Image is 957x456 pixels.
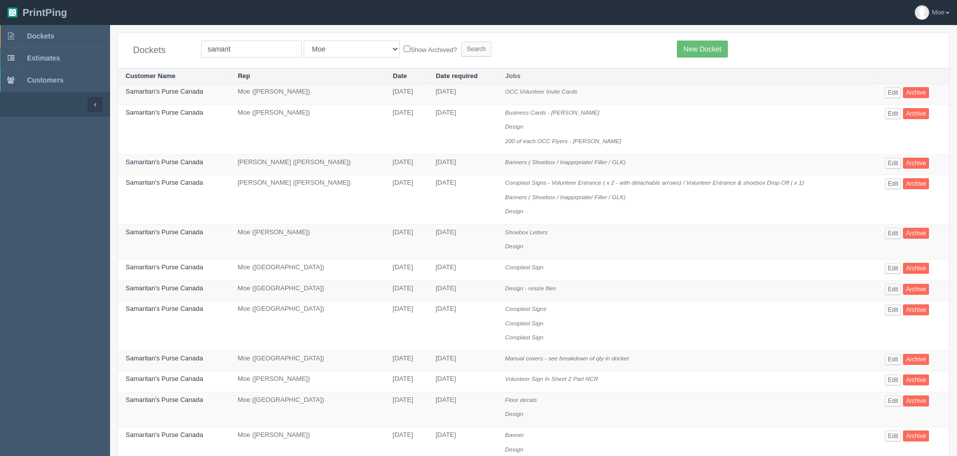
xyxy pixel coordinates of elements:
[133,46,186,56] h4: Dockets
[201,41,302,58] input: Customer Name
[505,109,599,116] i: Business Cards - [PERSON_NAME]
[428,84,498,105] td: [DATE]
[428,105,498,154] td: [DATE]
[903,395,929,406] a: Archive
[505,446,523,452] i: Design
[126,109,203,116] a: Samaritan's Purse Canada
[428,224,498,259] td: [DATE]
[885,263,901,274] a: Edit
[903,304,929,315] a: Archive
[505,305,547,312] i: Coroplast Signs
[505,179,804,186] i: Coroplast Signs - Volunteer Entrance ( x 2 - with detachable arrows) / Volunteer Entrance & shoeb...
[505,375,598,382] i: Volunteer Sign In Sheet 2 Part NCR
[230,224,385,259] td: Moe ([PERSON_NAME])
[885,374,901,385] a: Edit
[915,6,929,20] img: avatar_default-7531ab5dedf162e01f1e0bb0964e6a185e93c5c22dfe317fb01d7f8cd2b1632c.jpg
[505,396,537,403] i: Floor decals
[428,280,498,301] td: [DATE]
[885,395,901,406] a: Edit
[505,264,544,270] i: Coroplast Sign
[126,158,203,166] a: Samaritan's Purse Canada
[8,8,18,18] img: logo-3e63b451c926e2ac314895c53de4908e5d424f24456219fb08d385ab2e579770.png
[238,72,250,80] a: Rep
[126,228,203,236] a: Samaritan's Purse Canada
[385,105,428,154] td: [DATE]
[230,280,385,301] td: Moe ([GEOGRAPHIC_DATA])
[230,84,385,105] td: Moe ([PERSON_NAME])
[885,228,901,239] a: Edit
[903,108,929,119] a: Archive
[404,46,410,52] input: Show Archived?
[903,354,929,365] a: Archive
[126,263,203,271] a: Samaritan's Purse Canada
[505,243,523,249] i: Design
[230,350,385,371] td: Moe ([GEOGRAPHIC_DATA])
[428,175,498,225] td: [DATE]
[885,87,901,98] a: Edit
[126,305,203,312] a: Samaritan's Purse Canada
[385,392,428,427] td: [DATE]
[505,208,523,214] i: Design
[903,263,929,274] a: Archive
[428,392,498,427] td: [DATE]
[126,284,203,292] a: Samaritan's Purse Canada
[27,32,54,40] span: Dockets
[230,175,385,225] td: [PERSON_NAME] ([PERSON_NAME])
[903,178,929,189] a: Archive
[505,194,626,200] i: Banners ( Shoebox / Inapprpriate/ Filler / GLK)
[885,178,901,189] a: Edit
[385,301,428,351] td: [DATE]
[903,284,929,295] a: Archive
[126,431,203,438] a: Samaritan's Purse Canada
[230,392,385,427] td: Moe ([GEOGRAPHIC_DATA])
[126,179,203,186] a: Samaritan's Purse Canada
[903,430,929,441] a: Archive
[505,320,544,326] i: Coroplast Sign
[505,88,577,95] i: OCC Volunteer Invite Cards
[126,396,203,403] a: Samaritan's Purse Canada
[436,72,478,80] a: Date required
[885,108,901,119] a: Edit
[428,259,498,280] td: [DATE]
[393,72,407,80] a: Date
[505,355,629,361] i: Manual covers - see breakdown of qty in docket
[230,154,385,175] td: [PERSON_NAME] ([PERSON_NAME])
[903,87,929,98] a: Archive
[230,105,385,154] td: Moe ([PERSON_NAME])
[126,375,203,382] a: Samaritan's Purse Canada
[385,280,428,301] td: [DATE]
[505,431,524,438] i: Banner
[677,41,727,58] a: New Docket
[505,229,548,235] i: Shoebox Letters
[461,42,491,57] input: Search
[505,138,621,144] i: 200 of each OCC Flyers - [PERSON_NAME]
[885,304,901,315] a: Edit
[126,354,203,362] a: Samaritan's Purse Canada
[27,54,60,62] span: Estimates
[385,154,428,175] td: [DATE]
[428,154,498,175] td: [DATE]
[230,371,385,392] td: Moe ([PERSON_NAME])
[385,175,428,225] td: [DATE]
[385,84,428,105] td: [DATE]
[885,284,901,295] a: Edit
[505,285,556,291] i: Design - resize files
[385,350,428,371] td: [DATE]
[27,76,64,84] span: Customers
[498,68,877,84] th: Jobs
[903,228,929,239] a: Archive
[404,44,457,55] label: Show Archived?
[385,371,428,392] td: [DATE]
[505,123,523,130] i: Design
[505,334,544,340] i: Coroplast Sign
[385,259,428,280] td: [DATE]
[230,301,385,351] td: Moe ([GEOGRAPHIC_DATA])
[385,224,428,259] td: [DATE]
[885,158,901,169] a: Edit
[505,159,626,165] i: Banners ( Shoebox / Inapprpriate/ Filler / GLK)
[903,374,929,385] a: Archive
[230,259,385,280] td: Moe ([GEOGRAPHIC_DATA])
[903,158,929,169] a: Archive
[885,430,901,441] a: Edit
[505,410,523,417] i: Design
